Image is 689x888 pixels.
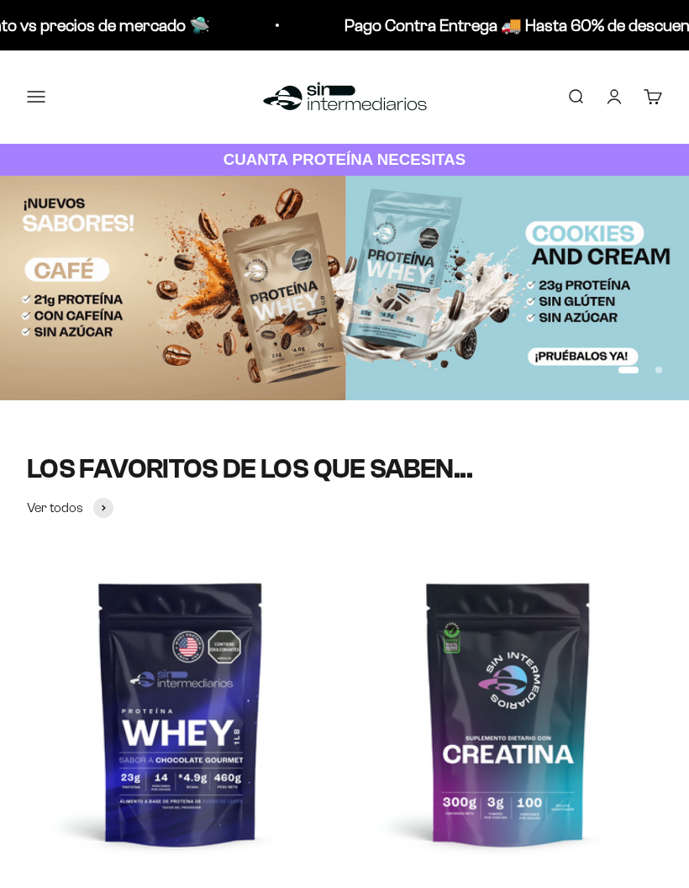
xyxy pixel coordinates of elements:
img: Proteína Whey [27,559,334,867]
split-lines: LOS FAVORITOS DE LOS QUE SABEN... [27,454,472,484]
img: Creatina Monohidrato [355,559,662,867]
a: Ver todos [27,497,113,519]
span: Ver todos [27,497,83,519]
strong: CUANTA PROTEÍNA NECESITAS [224,151,466,168]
